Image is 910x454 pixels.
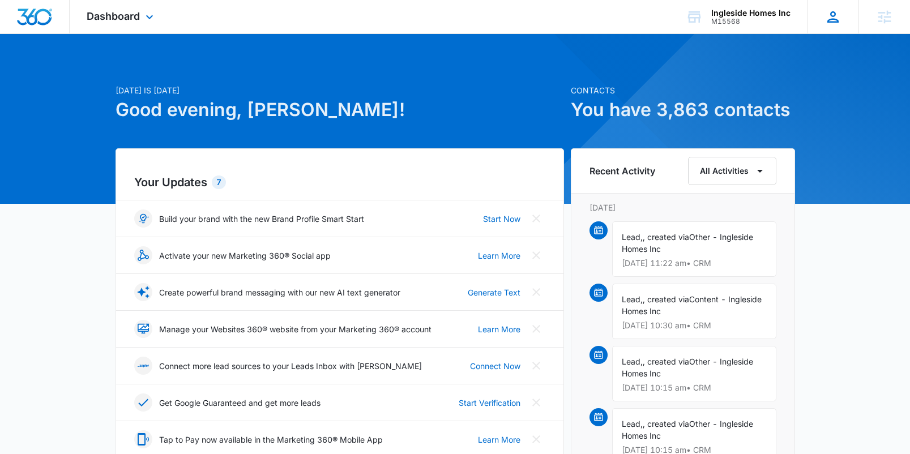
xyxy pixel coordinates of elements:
[527,430,545,448] button: Close
[711,18,791,25] div: account id
[571,84,795,96] p: Contacts
[622,259,767,267] p: [DATE] 11:22 am • CRM
[116,84,564,96] p: [DATE] is [DATE]
[159,323,431,335] p: Manage your Websites 360® website from your Marketing 360® account
[571,96,795,123] h1: You have 3,863 contacts
[643,357,689,366] span: , created via
[470,360,520,372] a: Connect Now
[622,322,767,329] p: [DATE] 10:30 am • CRM
[478,434,520,446] a: Learn More
[622,294,762,316] span: Content - Ingleside Homes Inc
[527,357,545,375] button: Close
[478,323,520,335] a: Learn More
[478,250,520,262] a: Learn More
[159,286,400,298] p: Create powerful brand messaging with our new AI text generator
[688,157,776,185] button: All Activities
[459,397,520,409] a: Start Verification
[622,446,767,454] p: [DATE] 10:15 am • CRM
[622,419,643,429] span: Lead,
[212,175,226,189] div: 7
[643,232,689,242] span: , created via
[159,250,331,262] p: Activate your new Marketing 360® Social app
[622,294,643,304] span: Lead,
[527,320,545,338] button: Close
[589,164,655,178] h6: Recent Activity
[589,202,776,213] p: [DATE]
[87,10,140,22] span: Dashboard
[711,8,791,18] div: account name
[468,286,520,298] a: Generate Text
[483,213,520,225] a: Start Now
[643,294,689,304] span: , created via
[527,393,545,412] button: Close
[159,360,422,372] p: Connect more lead sources to your Leads Inbox with [PERSON_NAME]
[159,397,321,409] p: Get Google Guaranteed and get more leads
[159,434,383,446] p: Tap to Pay now available in the Marketing 360® Mobile App
[134,174,545,191] h2: Your Updates
[527,209,545,228] button: Close
[527,246,545,264] button: Close
[622,384,767,392] p: [DATE] 10:15 am • CRM
[527,283,545,301] button: Close
[643,419,689,429] span: , created via
[622,357,643,366] span: Lead,
[116,96,564,123] h1: Good evening, [PERSON_NAME]!
[622,232,643,242] span: Lead,
[159,213,364,225] p: Build your brand with the new Brand Profile Smart Start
